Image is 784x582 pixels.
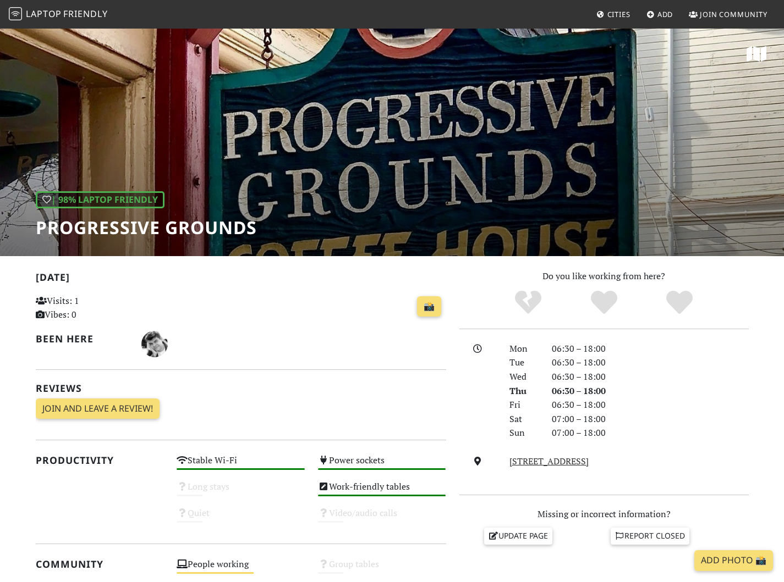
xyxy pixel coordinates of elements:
div: Tue [503,356,545,370]
div: 06:30 – 18:00 [545,370,755,384]
div: Thu [503,384,545,398]
span: Laptop [26,8,62,20]
div: Fri [503,398,545,412]
h2: Reviews [36,383,446,394]
div: 06:30 – 18:00 [545,356,755,370]
p: Missing or incorrect information? [459,507,749,522]
a: 📸 [417,296,441,317]
h2: Productivity [36,454,164,466]
p: Do you like working from here? [459,269,749,284]
div: Power sockets [311,452,453,479]
a: Report closed [611,528,690,544]
img: 2406-vlad.jpg [141,331,168,357]
div: Video/audio calls [311,505,453,531]
a: LaptopFriendly LaptopFriendly [9,5,108,24]
div: Sat [503,412,545,426]
a: Join Community [684,4,772,24]
div: Long stays [170,479,311,505]
div: Yes [566,289,642,317]
div: Sun [503,426,545,440]
h2: Community [36,558,164,570]
a: [STREET_ADDRESS] [509,455,589,467]
h2: Been here [36,333,129,345]
div: 06:30 – 18:00 [545,398,755,412]
div: Stable Wi-Fi [170,452,311,479]
span: Vlad Sitalo [141,337,168,349]
div: Work-friendly tables [311,479,453,505]
img: LaptopFriendly [9,7,22,20]
div: No [490,289,566,317]
h2: [DATE] [36,271,446,287]
div: 07:00 – 18:00 [545,426,755,440]
div: Definitely! [642,289,717,317]
span: Cities [607,9,631,19]
span: Add [657,9,673,19]
a: Cities [592,4,635,24]
div: 07:00 – 18:00 [545,412,755,426]
a: Update page [484,528,552,544]
h1: Progressive Grounds [36,217,257,238]
div: | 98% Laptop Friendly [36,191,165,209]
div: 06:30 – 18:00 [545,342,755,356]
a: Add [642,4,678,24]
div: 06:30 – 18:00 [545,384,755,398]
div: Wed [503,370,545,384]
div: Quiet [170,505,311,531]
span: Join Community [700,9,767,19]
a: Join and leave a review! [36,398,160,419]
div: Mon [503,342,545,356]
a: Add Photo 📸 [694,550,773,571]
span: Friendly [63,8,107,20]
p: Visits: 1 Vibes: 0 [36,294,164,322]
